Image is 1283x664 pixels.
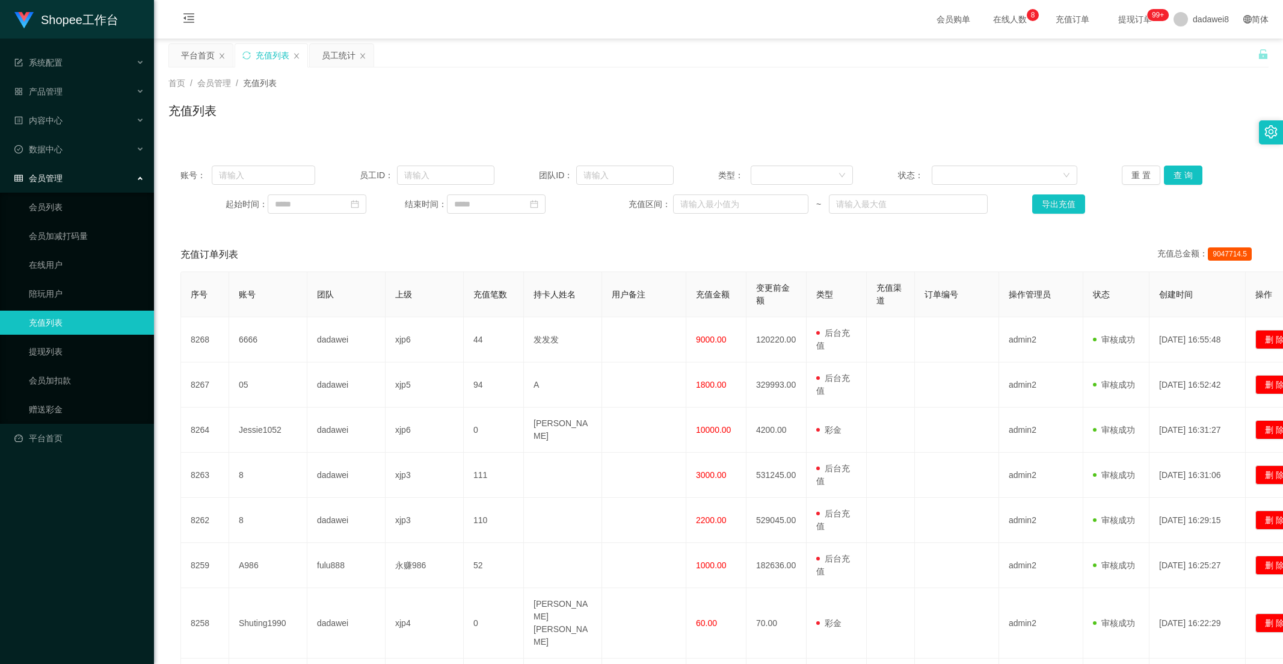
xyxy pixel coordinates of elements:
[181,543,229,588] td: 8259
[386,317,464,362] td: xjp6
[534,290,576,299] span: 持卡人姓名
[1157,247,1257,262] div: 充值总金额：
[696,380,727,389] span: 1800.00
[190,78,192,88] span: /
[539,169,576,182] span: 团队ID：
[256,44,289,67] div: 充值列表
[696,515,727,525] span: 2200.00
[1149,362,1246,408] td: [DATE] 16:52:42
[746,408,807,453] td: 4200.00
[29,340,144,364] a: 提现列表
[181,408,229,453] td: 8264
[1149,543,1246,588] td: [DATE] 16:25:27
[386,408,464,453] td: xjp6
[229,362,307,408] td: 05
[696,290,730,299] span: 充值金额
[808,198,829,211] span: ~
[746,543,807,588] td: 182636.00
[386,453,464,498] td: xjp3
[1093,618,1135,628] span: 审核成功
[181,362,229,408] td: 8267
[718,169,750,182] span: 类型：
[386,362,464,408] td: xjp5
[1112,15,1158,23] span: 提现订单
[473,290,507,299] span: 充值笔数
[999,543,1083,588] td: admin2
[1093,425,1135,435] span: 审核成功
[29,397,144,421] a: 赠送彩金
[181,453,229,498] td: 8263
[696,425,731,435] span: 10000.00
[236,78,238,88] span: /
[1122,166,1160,185] button: 重 置
[987,15,1033,23] span: 在线人数
[925,290,958,299] span: 订单编号
[1149,317,1246,362] td: [DATE] 16:55:48
[1031,9,1035,21] p: 8
[1093,560,1135,570] span: 审核成功
[816,618,841,628] span: 彩金
[838,172,846,180] i: 图标: down
[464,543,524,588] td: 52
[1255,290,1272,299] span: 操作
[1032,194,1085,214] button: 导出充值
[397,166,494,185] input: 请输入
[229,498,307,543] td: 8
[197,78,231,88] span: 会员管理
[999,588,1083,659] td: admin2
[242,51,251,60] i: 图标: sync
[322,44,355,67] div: 员工统计
[307,362,386,408] td: dadawei
[464,588,524,659] td: 0
[41,1,118,39] h1: Shopee工作台
[307,543,386,588] td: fulu888
[999,453,1083,498] td: admin2
[29,195,144,219] a: 会员列表
[1027,9,1039,21] sup: 8
[307,453,386,498] td: dadawei
[405,198,447,211] span: 结束时间：
[999,408,1083,453] td: admin2
[351,200,359,208] i: 图标: calendar
[1243,15,1252,23] i: 图标: global
[14,87,63,96] span: 产品管理
[829,194,987,214] input: 请输入最大值
[673,194,808,214] input: 请输入最小值为
[14,58,63,67] span: 系统配置
[293,52,300,60] i: 图标: close
[317,290,334,299] span: 团队
[1050,15,1095,23] span: 充值订单
[191,290,208,299] span: 序号
[1264,125,1278,138] i: 图标: setting
[696,618,717,628] span: 60.00
[14,144,63,154] span: 数据中心
[1149,453,1246,498] td: [DATE] 16:31:06
[816,464,850,486] span: 后台充值
[14,87,23,96] i: 图标: appstore-o
[524,588,602,659] td: [PERSON_NAME] [PERSON_NAME]
[243,78,277,88] span: 充值列表
[307,317,386,362] td: dadawei
[218,52,226,60] i: 图标: close
[629,198,672,211] span: 充值区间：
[386,543,464,588] td: 永赚986
[576,166,674,185] input: 请输入
[395,290,412,299] span: 上级
[181,44,215,67] div: 平台首页
[816,554,850,576] span: 后台充值
[816,373,850,396] span: 后台充值
[168,1,209,39] i: 图标: menu-fold
[1009,290,1051,299] span: 操作管理员
[464,317,524,362] td: 44
[180,247,238,262] span: 充值订单列表
[816,509,850,531] span: 后台充值
[226,198,268,211] span: 起始时间：
[168,78,185,88] span: 首页
[1164,166,1202,185] button: 查 询
[1093,335,1135,344] span: 审核成功
[14,116,23,125] i: 图标: profile
[1093,380,1135,389] span: 审核成功
[1149,498,1246,543] td: [DATE] 16:29:15
[181,498,229,543] td: 8262
[1093,515,1135,525] span: 审核成功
